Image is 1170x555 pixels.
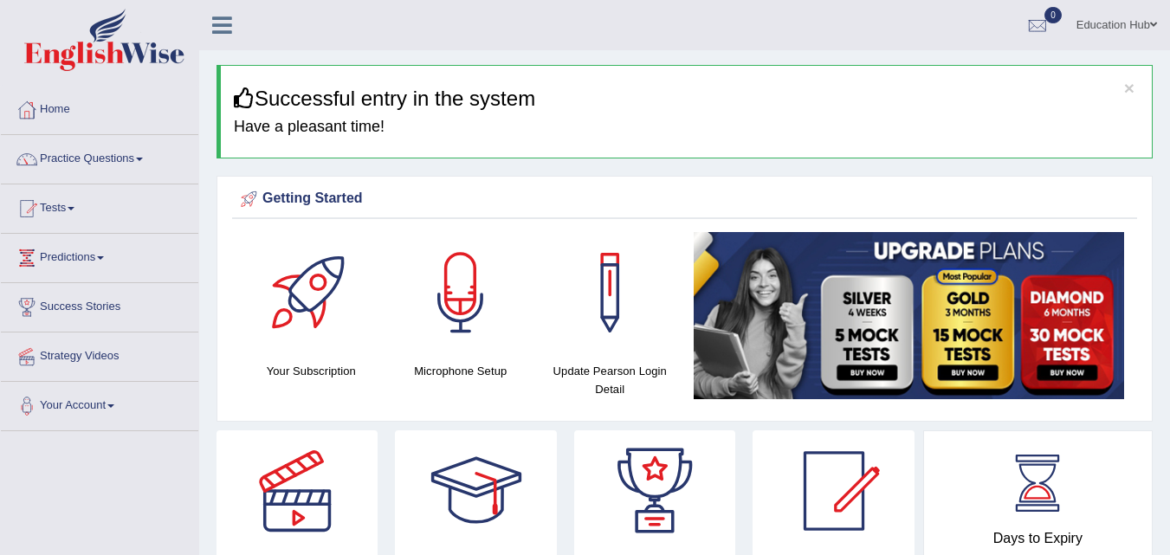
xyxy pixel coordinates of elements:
[395,362,527,380] h4: Microphone Setup
[1,184,198,228] a: Tests
[234,119,1139,136] h4: Have a pleasant time!
[943,531,1133,546] h4: Days to Expiry
[1,86,198,129] a: Home
[1,332,198,376] a: Strategy Videos
[1,234,198,277] a: Predictions
[234,87,1139,110] h3: Successful entry in the system
[1044,7,1062,23] span: 0
[544,362,676,398] h4: Update Pearson Login Detail
[694,232,1125,399] img: small5.jpg
[1,283,198,326] a: Success Stories
[236,186,1133,212] div: Getting Started
[245,362,378,380] h4: Your Subscription
[1,382,198,425] a: Your Account
[1124,79,1134,97] button: ×
[1,135,198,178] a: Practice Questions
